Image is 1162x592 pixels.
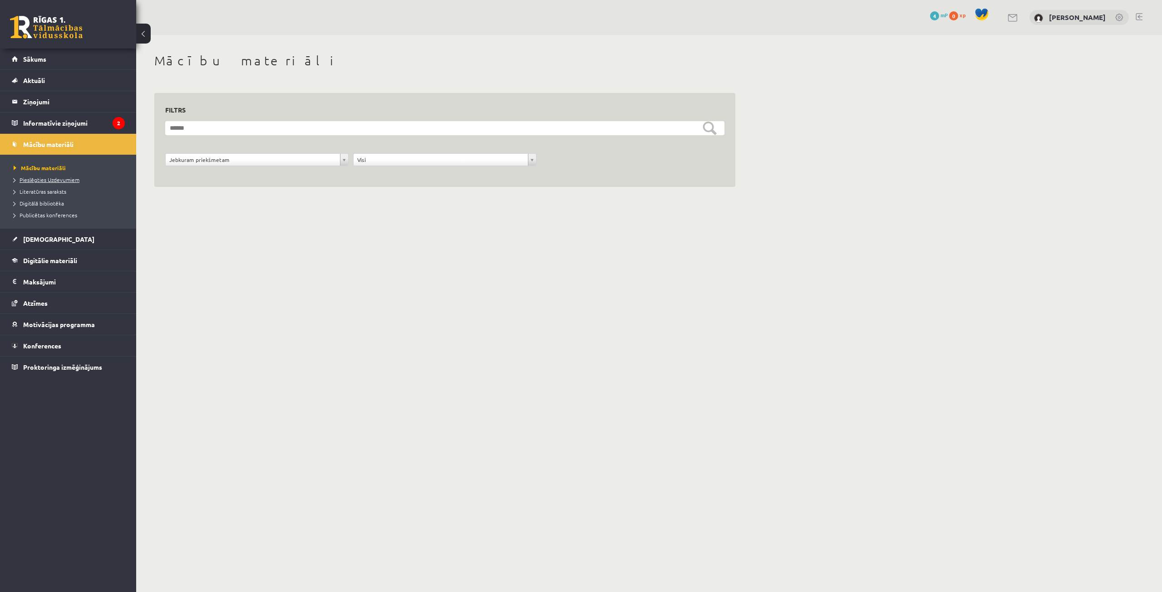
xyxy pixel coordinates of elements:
span: 4 [930,11,939,20]
a: Digitālā bibliotēka [14,199,127,207]
img: Alexandra Pavlova [1034,14,1043,23]
legend: Maksājumi [23,271,125,292]
a: Jebkuram priekšmetam [166,154,348,166]
span: 0 [949,11,958,20]
span: Atzīmes [23,299,48,307]
h3: Filtrs [165,104,714,116]
span: Pieslēgties Uzdevumiem [14,176,79,183]
span: Sākums [23,55,46,63]
a: Rīgas 1. Tālmācības vidusskola [10,16,83,39]
a: Sākums [12,49,125,69]
span: xp [960,11,965,19]
span: Visi [357,154,524,166]
span: Jebkuram priekšmetam [169,154,336,166]
span: Literatūras saraksts [14,188,66,195]
a: Proktoringa izmēģinājums [12,357,125,377]
span: Publicētas konferences [14,211,77,219]
a: Motivācijas programma [12,314,125,335]
span: Mācību materiāli [14,164,66,171]
a: Maksājumi [12,271,125,292]
a: [DEMOGRAPHIC_DATA] [12,229,125,250]
a: 0 xp [949,11,970,19]
a: Visi [354,154,536,166]
a: Aktuāli [12,70,125,91]
span: Digitālie materiāli [23,256,77,264]
a: 4 mP [930,11,948,19]
a: Literatūras saraksts [14,187,127,196]
a: Mācību materiāli [12,134,125,155]
span: mP [940,11,948,19]
a: Atzīmes [12,293,125,313]
legend: Informatīvie ziņojumi [23,113,125,133]
a: Informatīvie ziņojumi2 [12,113,125,133]
h1: Mācību materiāli [154,53,735,68]
a: Konferences [12,335,125,356]
a: Pieslēgties Uzdevumiem [14,176,127,184]
span: Digitālā bibliotēka [14,200,64,207]
i: 2 [113,117,125,129]
span: Proktoringa izmēģinājums [23,363,102,371]
a: Publicētas konferences [14,211,127,219]
a: [PERSON_NAME] [1049,13,1106,22]
span: Mācību materiāli [23,140,74,148]
a: Mācību materiāli [14,164,127,172]
span: [DEMOGRAPHIC_DATA] [23,235,94,243]
a: Digitālie materiāli [12,250,125,271]
span: Motivācijas programma [23,320,95,328]
span: Aktuāli [23,76,45,84]
legend: Ziņojumi [23,91,125,112]
a: Ziņojumi [12,91,125,112]
span: Konferences [23,342,61,350]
